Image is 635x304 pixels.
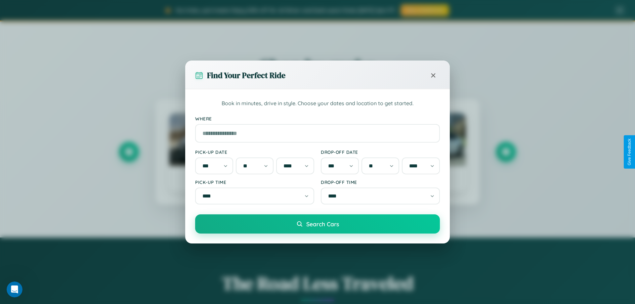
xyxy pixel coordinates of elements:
[195,179,314,185] label: Pick-up Time
[195,99,440,108] p: Book in minutes, drive in style. Choose your dates and location to get started.
[207,70,285,81] h3: Find Your Perfect Ride
[306,220,339,228] span: Search Cars
[195,149,314,155] label: Pick-up Date
[321,149,440,155] label: Drop-off Date
[195,116,440,121] label: Where
[321,179,440,185] label: Drop-off Time
[195,214,440,234] button: Search Cars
